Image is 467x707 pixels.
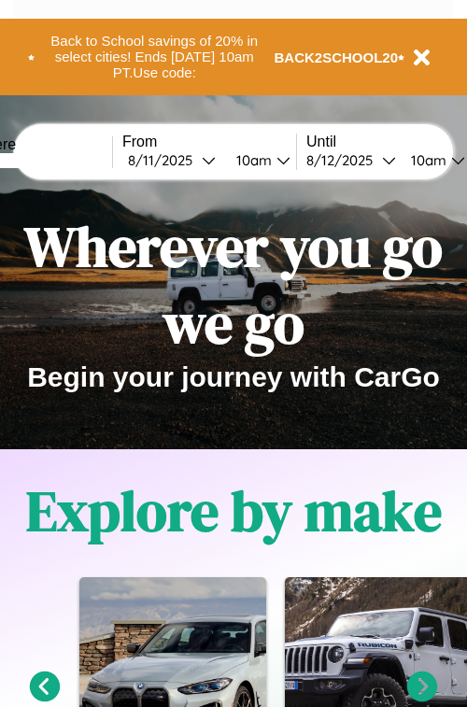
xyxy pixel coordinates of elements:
div: 8 / 12 / 2025 [306,151,382,169]
button: 10am [221,150,296,170]
div: 10am [402,151,451,169]
label: From [122,134,296,150]
h1: Explore by make [26,473,442,549]
b: BACK2SCHOOL20 [275,49,399,65]
button: 8/11/2025 [122,150,221,170]
div: 8 / 11 / 2025 [128,151,202,169]
button: Back to School savings of 20% in select cities! Ends [DATE] 10am PT.Use code: [35,28,275,86]
div: 10am [227,151,276,169]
